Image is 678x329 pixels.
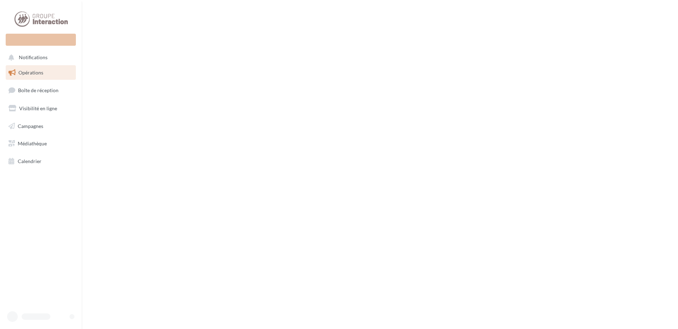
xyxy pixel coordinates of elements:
[6,34,76,46] div: Nouvelle campagne
[4,65,77,80] a: Opérations
[4,101,77,116] a: Visibilité en ligne
[18,123,43,129] span: Campagnes
[18,87,59,93] span: Boîte de réception
[18,158,41,164] span: Calendrier
[4,83,77,98] a: Boîte de réception
[18,69,43,76] span: Opérations
[4,136,77,151] a: Médiathèque
[4,154,77,169] a: Calendrier
[19,55,48,61] span: Notifications
[19,105,57,111] span: Visibilité en ligne
[18,140,47,146] span: Médiathèque
[4,119,77,134] a: Campagnes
